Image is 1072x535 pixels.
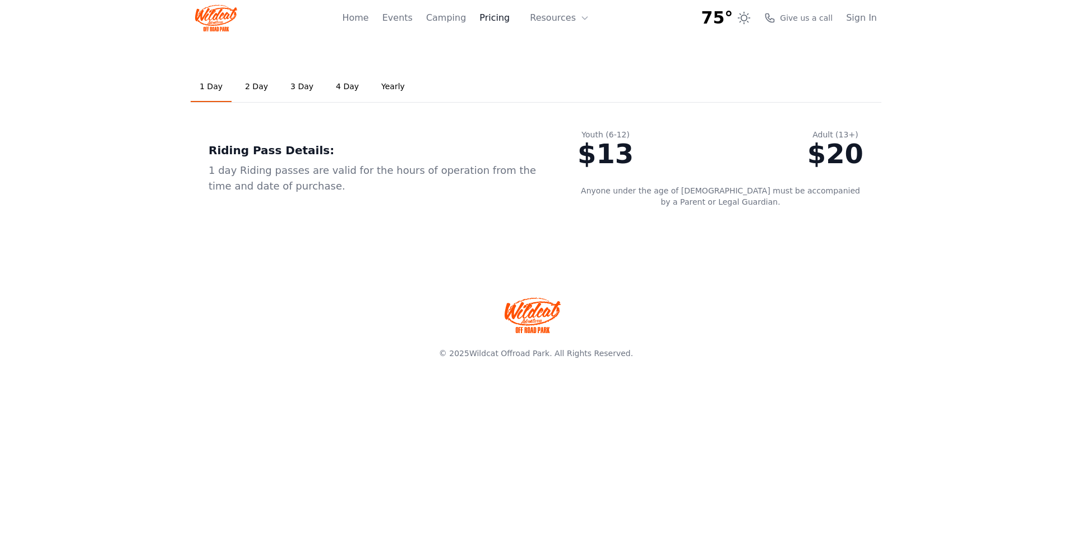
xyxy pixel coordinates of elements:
[209,142,542,158] div: Riding Pass Details:
[342,11,368,25] a: Home
[191,72,232,102] a: 1 Day
[469,349,549,358] a: Wildcat Offroad Park
[439,349,633,358] span: © 2025 . All Rights Reserved.
[846,11,877,25] a: Sign In
[505,297,561,333] img: Wildcat Offroad park
[479,11,510,25] a: Pricing
[780,12,833,24] span: Give us a call
[209,163,542,194] div: 1 day Riding passes are valid for the hours of operation from the time and date of purchase.
[281,72,322,102] a: 3 Day
[764,12,833,24] a: Give us a call
[577,140,634,167] div: $13
[807,129,863,140] div: Adult (13+)
[577,185,863,207] p: Anyone under the age of [DEMOGRAPHIC_DATA] must be accompanied by a Parent or Legal Guardian.
[327,72,368,102] a: 4 Day
[807,140,863,167] div: $20
[236,72,277,102] a: 2 Day
[382,11,413,25] a: Events
[523,7,596,29] button: Resources
[195,4,237,31] img: Wildcat Logo
[426,11,466,25] a: Camping
[701,8,733,28] span: 75°
[577,129,634,140] div: Youth (6-12)
[372,72,414,102] a: Yearly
